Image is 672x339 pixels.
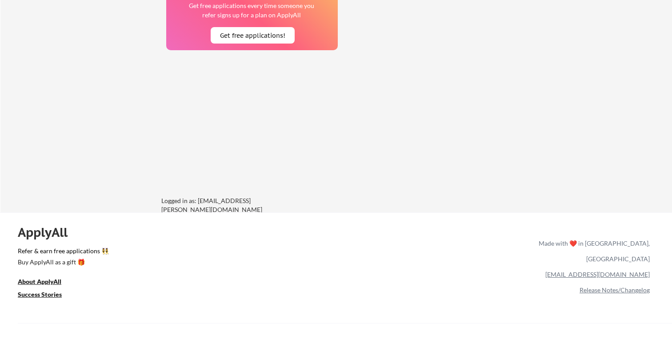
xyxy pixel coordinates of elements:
[188,1,315,20] div: Get free applications every time someone you refer signs up for a plan on ApplyAll
[535,235,650,267] div: Made with ❤️ in [GEOGRAPHIC_DATA], [GEOGRAPHIC_DATA]
[161,196,295,214] div: Logged in as: [EMAIL_ADDRESS][PERSON_NAME][DOMAIN_NAME]
[18,278,61,285] u: About ApplyAll
[18,259,107,265] div: Buy ApplyAll as a gift 🎁
[18,291,62,298] u: Success Stories
[18,257,107,268] a: Buy ApplyAll as a gift 🎁
[545,271,650,278] a: [EMAIL_ADDRESS][DOMAIN_NAME]
[18,248,353,257] a: Refer & earn free applications 👯‍♀️
[18,277,74,288] a: About ApplyAll
[18,290,74,301] a: Success Stories
[18,225,78,240] div: ApplyAll
[211,27,295,44] button: Get free applications!
[580,286,650,294] a: Release Notes/Changelog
